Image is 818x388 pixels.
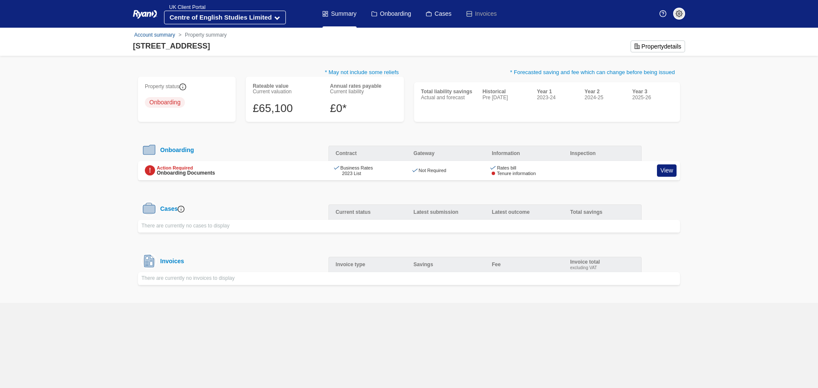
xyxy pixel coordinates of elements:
a: View [657,164,677,177]
div: Rates bill [492,165,556,171]
div: Not Required [414,168,478,173]
div: 2025-26 [632,95,673,101]
div: Pre [DATE] [482,95,530,101]
li: Property summary [175,31,227,39]
span: Onboarding Documents [157,170,215,176]
div: Annual rates payable [330,83,397,89]
div: 2024-25 [585,95,625,101]
div: Cases [157,205,184,213]
div: Latest outcome [485,204,563,220]
span: There are currently no invoices to display [141,275,235,281]
span: There are currently no cases to display [141,223,230,229]
div: Property status [145,83,229,90]
div: Invoice total [570,259,600,265]
p: * Forecasted saving and fee which can change before being issued [414,68,680,82]
div: Fee [485,257,563,272]
div: Year 2 [585,89,625,95]
div: Current liability [330,89,397,95]
div: 2023-24 [537,95,578,101]
div: Contract [328,146,407,161]
div: Actual and forecast [421,95,472,101]
div: Action Required [157,165,215,171]
img: settings [676,10,683,17]
div: Business Rates 2023 List [335,165,400,176]
div: £65,100 [253,102,320,115]
div: Year 3 [632,89,673,95]
div: Latest submission [407,204,485,220]
button: Centre of English Studies Limited [164,11,286,24]
div: Current valuation [253,89,320,95]
span: UK Client Portal [164,4,205,10]
strong: Centre of English Studies Limited [170,14,272,21]
div: Total liability savings [421,89,472,95]
button: Propertydetails [631,40,685,52]
div: Tenure information [492,171,556,176]
div: Invoice type [328,257,407,272]
a: Account summary [134,32,175,38]
div: Year 1 [537,89,578,95]
div: Current status [328,204,407,220]
p: * May not include some reliefs [138,68,404,77]
div: Historical [482,89,530,95]
div: Inspection [563,146,642,161]
div: Onboarding [157,147,194,153]
img: Help [660,10,666,17]
div: Total savings [563,204,642,220]
span: Property [642,43,664,50]
div: excluding VAT [570,265,600,270]
div: Information [485,146,563,161]
div: [STREET_ADDRESS] [133,40,210,52]
div: Gateway [407,146,485,161]
div: Rateable value [253,83,320,89]
span: Onboarding [145,97,185,108]
div: Invoices [157,258,184,264]
div: Savings [407,257,485,272]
